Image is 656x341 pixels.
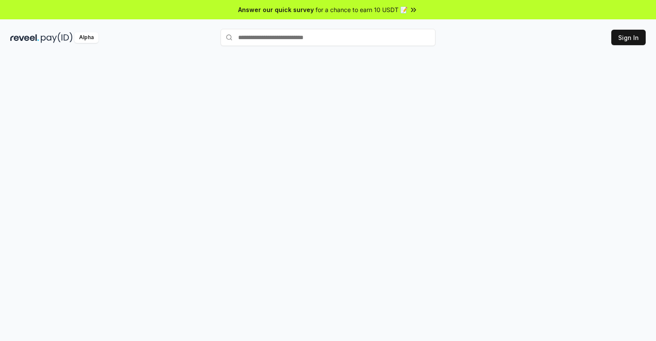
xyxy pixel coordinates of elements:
[74,32,98,43] div: Alpha
[10,32,39,43] img: reveel_dark
[316,5,408,14] span: for a chance to earn 10 USDT 📝
[41,32,73,43] img: pay_id
[238,5,314,14] span: Answer our quick survey
[611,30,646,45] button: Sign In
